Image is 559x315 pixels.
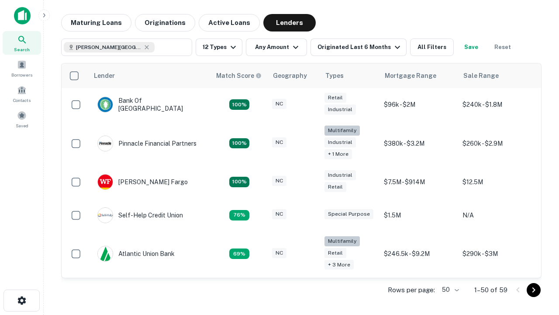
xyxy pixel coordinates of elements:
[98,175,113,189] img: picture
[324,137,356,147] div: Industrial
[489,38,517,56] button: Reset
[229,177,249,187] div: Matching Properties: 15, hasApolloMatch: undefined
[229,99,249,110] div: Matching Properties: 15, hasApolloMatch: undefined
[458,165,537,199] td: $12.5M
[3,107,41,131] a: Saved
[272,209,286,219] div: NC
[474,285,507,295] p: 1–50 of 59
[97,174,188,190] div: [PERSON_NAME] Fargo
[324,126,360,136] div: Multifamily
[527,283,541,297] button: Go to next page
[320,63,380,88] th: Types
[380,165,458,199] td: $7.5M - $914M
[311,38,407,56] button: Originated Last 6 Months
[410,38,454,56] button: All Filters
[324,93,346,103] div: Retail
[16,122,28,129] span: Saved
[98,246,113,261] img: picture
[458,88,537,121] td: $240k - $1.8M
[317,42,403,52] div: Originated Last 6 Months
[229,138,249,149] div: Matching Properties: 26, hasApolloMatch: undefined
[14,46,30,53] span: Search
[98,208,113,223] img: picture
[3,56,41,80] a: Borrowers
[135,14,195,31] button: Originations
[324,149,352,159] div: + 1 more
[97,207,183,223] div: Self-help Credit Union
[98,97,113,112] img: picture
[263,14,316,31] button: Lenders
[98,136,113,151] img: picture
[273,70,307,81] div: Geography
[380,121,458,165] td: $380k - $3.2M
[438,283,460,296] div: 50
[97,246,175,262] div: Atlantic Union Bank
[324,260,354,270] div: + 3 more
[515,217,559,259] iframe: Chat Widget
[76,43,141,51] span: [PERSON_NAME][GEOGRAPHIC_DATA], [GEOGRAPHIC_DATA]
[268,63,320,88] th: Geography
[272,137,286,147] div: NC
[324,170,356,180] div: Industrial
[380,199,458,232] td: $1.5M
[324,236,360,246] div: Multifamily
[97,97,202,112] div: Bank Of [GEOGRAPHIC_DATA]
[89,63,211,88] th: Lender
[211,63,268,88] th: Capitalize uses an advanced AI algorithm to match your search with the best lender. The match sco...
[3,82,41,105] a: Contacts
[457,38,485,56] button: Save your search to get updates of matches that match your search criteria.
[199,14,260,31] button: Active Loans
[388,285,435,295] p: Rows per page:
[385,70,436,81] div: Mortgage Range
[97,136,197,151] div: Pinnacle Financial Partners
[229,210,249,220] div: Matching Properties: 11, hasApolloMatch: undefined
[229,248,249,259] div: Matching Properties: 10, hasApolloMatch: undefined
[3,31,41,55] a: Search
[13,97,31,104] span: Contacts
[380,232,458,276] td: $246.5k - $9.2M
[216,71,260,80] h6: Match Score
[272,248,286,258] div: NC
[325,70,344,81] div: Types
[458,121,537,165] td: $260k - $2.9M
[324,209,373,219] div: Special Purpose
[216,71,262,80] div: Capitalize uses an advanced AI algorithm to match your search with the best lender. The match sco...
[324,182,346,192] div: Retail
[463,70,499,81] div: Sale Range
[272,176,286,186] div: NC
[324,105,356,115] div: Industrial
[196,38,242,56] button: 12 Types
[458,232,537,276] td: $290k - $3M
[14,7,31,24] img: capitalize-icon.png
[246,38,307,56] button: Any Amount
[458,63,537,88] th: Sale Range
[94,70,115,81] div: Lender
[11,71,32,78] span: Borrowers
[458,199,537,232] td: N/A
[61,14,131,31] button: Maturing Loans
[272,99,286,109] div: NC
[380,88,458,121] td: $96k - $2M
[380,63,458,88] th: Mortgage Range
[324,248,346,258] div: Retail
